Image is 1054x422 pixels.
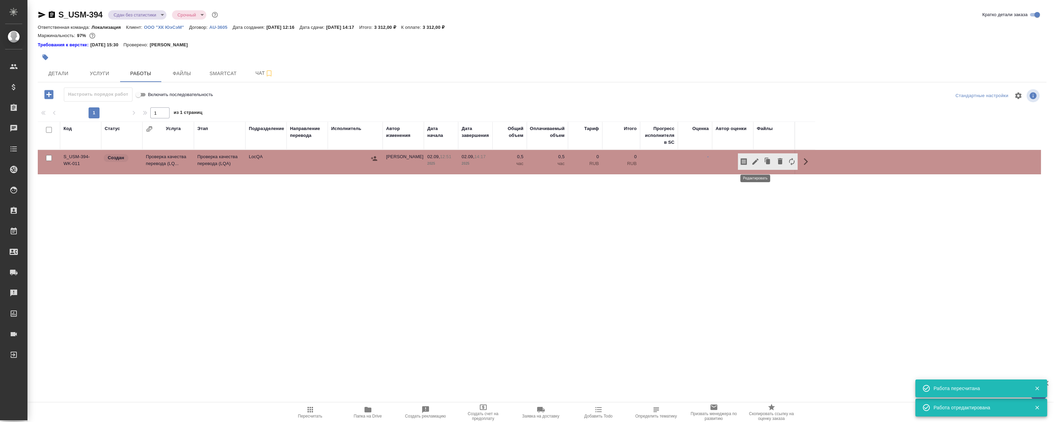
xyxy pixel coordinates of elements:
span: Чат [248,69,281,78]
span: Smartcat [207,69,240,78]
div: Тариф [584,125,599,132]
p: 02.09, [427,154,440,159]
button: Сгруппировать [146,126,153,132]
div: Направление перевода [290,125,324,139]
button: Закрыть [1030,385,1044,391]
button: Скопировать ссылку [48,11,56,19]
p: Маржинальность: [38,33,77,38]
a: Требования к верстке: [38,42,90,48]
button: Сдан без статистики [112,12,158,18]
p: К оплате: [401,25,423,30]
button: Добавить работу [39,87,58,102]
div: Сдан без статистики [172,10,206,20]
p: 2025 [427,160,455,167]
span: из 1 страниц [174,108,202,118]
div: Сдан без статистики [108,10,166,20]
p: RUB [571,160,599,167]
div: Заказ еще не согласован с клиентом, искать исполнителей рано [103,153,139,163]
p: [PERSON_NAME] [150,42,193,48]
span: Услуги [83,69,116,78]
p: 12:51 [440,154,451,159]
p: 3 312,00 ₽ [423,25,450,30]
p: [DATE] 12:16 [266,25,300,30]
button: Скопировать ссылку для ЯМессенджера [38,11,46,19]
p: 14:17 [474,154,486,159]
a: AU-3605 [209,24,233,30]
div: Оплачиваемый объем [530,125,565,139]
p: ООО "ХК ЮэСэМ" [144,25,189,30]
a: - [707,154,709,159]
div: Работа пересчитана [934,385,1024,392]
div: Этап [197,125,208,132]
p: RUB [606,160,637,167]
button: Добавить тэг [38,50,53,65]
div: split button [954,91,1010,101]
span: Настроить таблицу [1010,87,1027,104]
p: час [496,160,523,167]
div: Общий объем [496,125,523,139]
p: 0,5 [530,153,565,160]
button: Доп статусы указывают на важность/срочность заказа [210,10,219,19]
p: Клиент: [126,25,144,30]
p: 0 [606,153,637,160]
p: 3 312,00 ₽ [374,25,401,30]
td: S_USM-394-WK-011 [60,150,101,174]
div: Файлы [757,125,773,132]
div: Дата начала [427,125,455,139]
p: час [530,160,565,167]
p: Договор: [189,25,209,30]
div: Оценка [692,125,709,132]
button: Удалить [774,153,786,170]
div: Статус [105,125,120,132]
p: Создан [108,154,124,161]
button: 71.00 RUB; [88,31,97,40]
td: Проверка качества перевода (LQ... [142,150,194,174]
div: Код [63,125,72,132]
button: Скрыть кнопки [798,153,814,170]
span: Включить последовательность [148,91,213,98]
p: AU-3605 [209,25,233,30]
span: Работы [124,69,157,78]
p: 97% [77,33,88,38]
span: Кратко детали заказа [982,11,1028,18]
div: Нажми, чтобы открыть папку с инструкцией [38,42,90,48]
button: Срочный [175,12,198,18]
p: 0,5 [496,153,523,160]
p: Проверено: [124,42,150,48]
p: [DATE] 14:17 [326,25,359,30]
p: Дата сдачи: [300,25,326,30]
p: Итого: [359,25,374,30]
p: Проверка качества перевода (LQA) [197,153,242,167]
button: Клонировать [761,153,774,170]
p: 02.09, [462,154,474,159]
a: S_USM-394 [58,10,103,19]
div: Прогресс исполнителя в SC [644,125,674,146]
div: Услуга [166,125,181,132]
p: [DATE] 15:30 [90,42,124,48]
p: 2025 [462,160,489,167]
div: Исполнитель [331,125,361,132]
svg: Подписаться [265,69,273,78]
div: Работа отредактирована [934,404,1024,411]
div: Итого [624,125,637,132]
p: Дата создания: [233,25,266,30]
div: Подразделение [249,125,284,132]
span: Посмотреть информацию [1027,89,1041,102]
td: [PERSON_NAME] [383,150,424,174]
td: LocQA [245,150,287,174]
div: Автор изменения [386,125,420,139]
p: 0 [571,153,599,160]
span: Детали [42,69,75,78]
p: Локализация [92,25,126,30]
span: Файлы [165,69,198,78]
button: Скопировать мини-бриф [738,153,750,170]
p: Ответственная команда: [38,25,92,30]
div: Дата завершения [462,125,489,139]
a: ООО "ХК ЮэСэМ" [144,24,189,30]
div: Автор оценки [716,125,746,132]
button: Заменить [786,153,798,170]
button: Закрыть [1030,405,1044,411]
